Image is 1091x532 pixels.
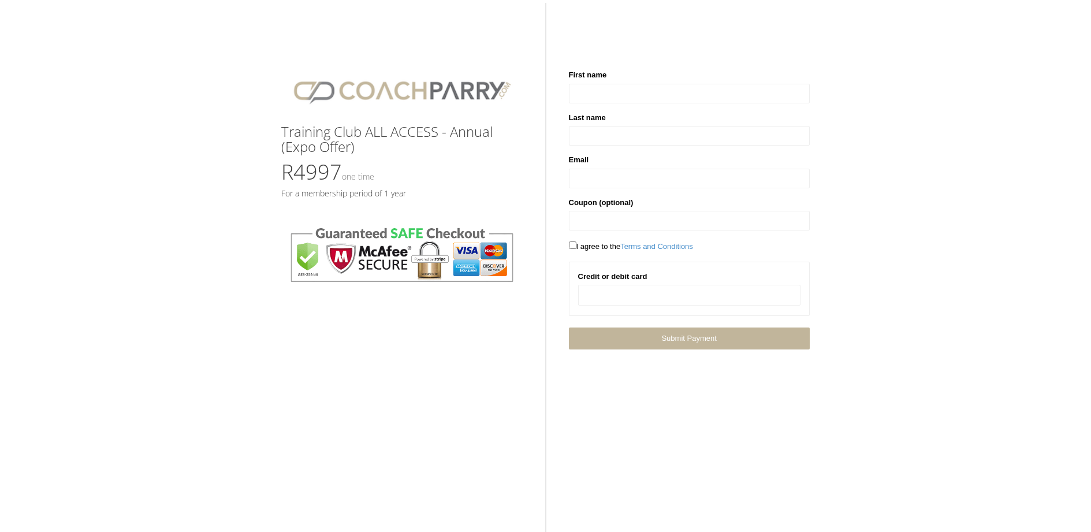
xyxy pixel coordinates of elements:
a: Submit Payment [569,328,810,349]
iframe: Secure payment input frame [586,290,793,300]
h3: Training Club ALL ACCESS - Annual (Expo Offer) [281,124,522,155]
label: Coupon (optional) [569,197,634,209]
label: Last name [569,112,606,124]
span: I agree to the [569,242,693,251]
label: First name [569,69,607,81]
h5: For a membership period of 1 year [281,189,522,198]
span: Submit Payment [661,334,716,343]
span: R4997 [281,158,374,186]
small: One time [342,171,374,182]
a: Terms and Conditions [620,242,693,251]
label: Credit or debit card [578,271,647,282]
img: CPlogo.png [281,69,522,113]
label: Email [569,154,589,166]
